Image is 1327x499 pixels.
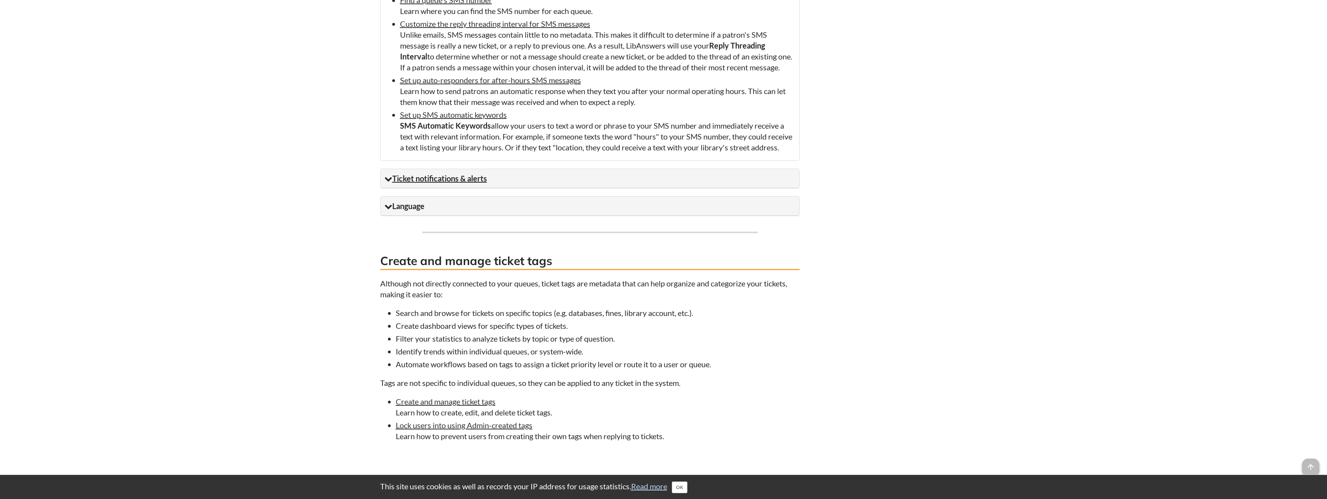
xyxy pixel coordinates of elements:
a: arrow_upward [1302,459,1319,469]
h3: Create and manage ticket tags [380,253,800,270]
strong: SMS Automatic Keywords [400,121,491,130]
button: Close [672,482,687,493]
summary: Ticket notifications & alerts [381,169,799,188]
li: ​Unlike emails, SMS messages contain little to no metadata. This makes it difficult to determine ... [400,18,795,73]
div: This site uses cookies as well as records your IP address for usage statistics. [372,481,955,493]
li: Identify trends within individual queues, or system-wide. [396,346,800,357]
li: Search and browse for tickets on specific topics (e.g. databases, fines, library account, etc.). [396,307,800,318]
p: Tags are not specific to individual queues, so they can be applied to any ticket in the system. [380,377,800,388]
span: arrow_upward [1302,459,1319,476]
li: Filter your statistics to analyze tickets by topic or type of question. [396,333,800,344]
a: Lock users into using Admin-created tags [396,420,532,430]
li: Create dashboard views for specific types of tickets. [396,320,800,331]
a: Set up auto-responders for after-hours SMS messages [400,75,581,85]
p: Although not directly connected to your queues, ticket tags are metadata that can help organize a... [380,278,800,300]
li: Learn how to prevent users from creating their own tags when replying to tickets. [396,420,800,441]
li: Learn how to send patrons an automatic response when they text you after your normal operating ho... [400,75,795,107]
a: Customize the reply threading interval for SMS messages [400,19,590,28]
li: allow your users to text a word or phrase to your SMS number and immediately receive a text with ... [400,109,795,153]
summary: Language [381,197,799,216]
a: Create and manage ticket tags [396,397,496,406]
li: Automate workflows based on tags to assign a ticket priority level or route it to a user or queue. [396,359,800,370]
a: Set up SMS automatic keywords [400,110,507,119]
li: Learn how to create, edit, and delete ticket tags. [396,396,800,418]
strong: Reply Threading Interval [400,41,765,61]
a: Read more [631,482,667,491]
